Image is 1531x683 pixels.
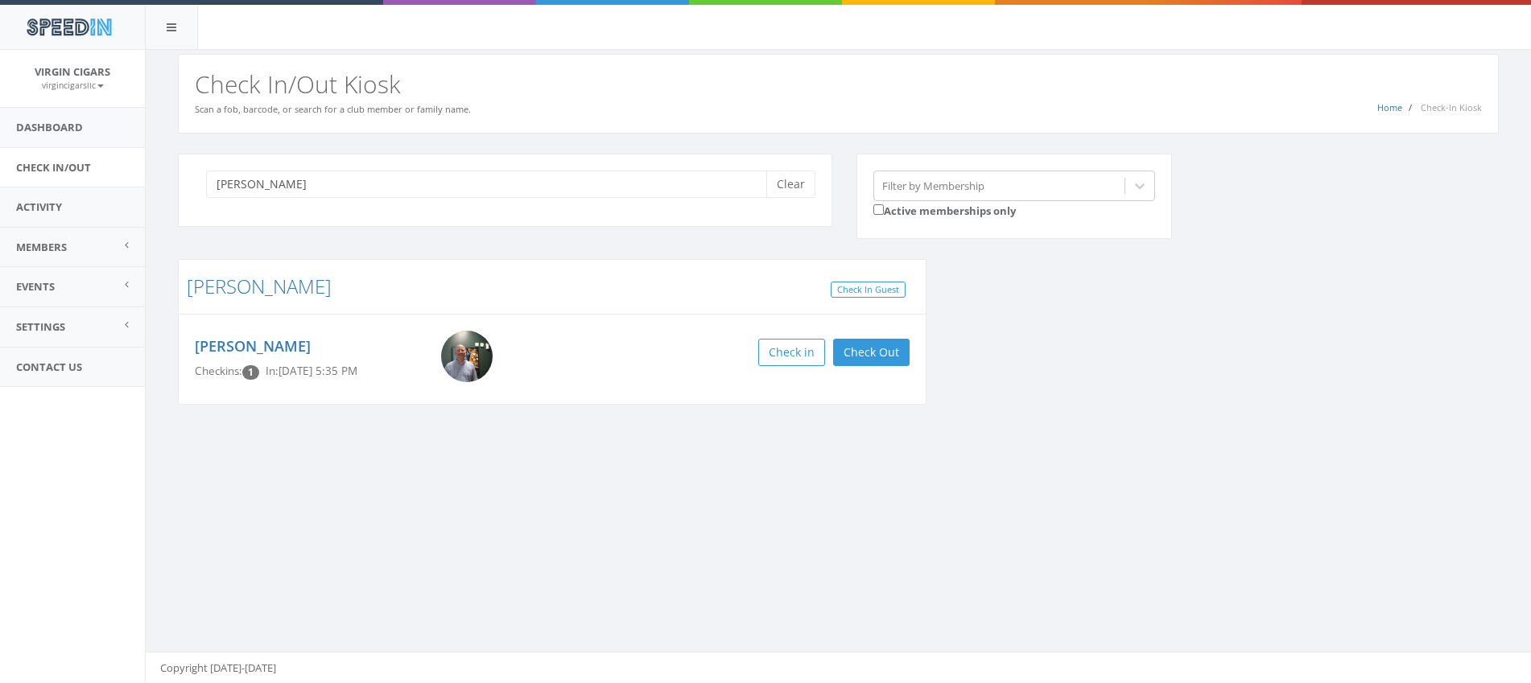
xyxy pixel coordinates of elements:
span: Check-In Kiosk [1421,101,1482,113]
div: Filter by Membership [882,178,984,193]
button: Check Out [833,339,910,366]
span: Settings [16,319,65,334]
label: Active memberships only [873,201,1016,219]
span: Checkin count [242,365,259,380]
span: Events [16,279,55,294]
a: [PERSON_NAME] [187,273,332,299]
span: Contact Us [16,360,82,374]
h2: Check In/Out Kiosk [195,71,1482,97]
button: Clear [766,171,815,198]
button: Check in [758,339,825,366]
a: Check In Guest [831,282,906,298]
a: virgincigarsllc [42,77,104,92]
span: Checkins: [195,364,242,378]
small: virgincigarsllc [42,80,104,91]
input: Search a name to check in [206,171,778,198]
img: Wadw_Hubbard.png [441,331,493,382]
a: [PERSON_NAME] [195,336,311,356]
span: Virgin Cigars [35,64,110,79]
img: speedin_logo.png [19,12,119,42]
span: Members [16,240,67,254]
span: In: [DATE] 5:35 PM [266,364,357,378]
input: Active memberships only [873,204,884,215]
small: Scan a fob, barcode, or search for a club member or family name. [195,103,471,115]
a: Home [1377,101,1402,113]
